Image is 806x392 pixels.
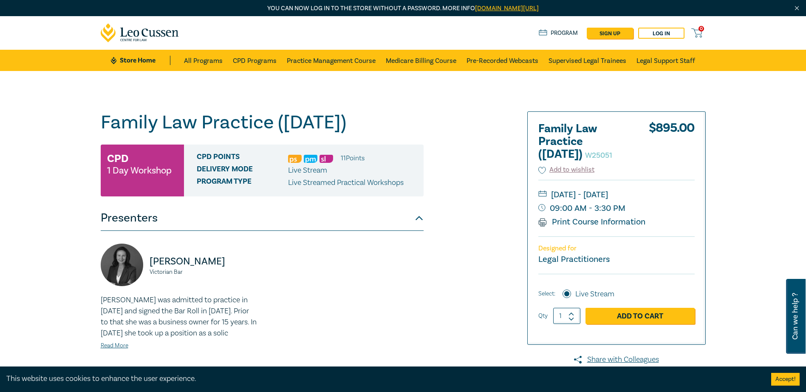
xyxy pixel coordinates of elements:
a: Supervised Legal Trainees [549,50,626,71]
div: This website uses cookies to enhance the user experience. [6,373,758,384]
a: Medicare Billing Course [386,50,456,71]
img: Substantive Law [320,155,333,163]
a: All Programs [184,50,223,71]
small: 09:00 AM - 3:30 PM [538,202,695,215]
img: Close [793,5,800,12]
a: Store Home [111,56,170,65]
p: You can now log in to the store without a password. More info [101,4,706,13]
a: [DOMAIN_NAME][URL] [475,4,539,12]
span: Select: [538,289,555,298]
span: Delivery Mode [197,165,288,176]
h2: Family Law Practice ([DATE]) [538,122,632,161]
a: Read More [101,342,128,349]
h3: CPD [107,151,128,166]
a: Pre-Recorded Webcasts [467,50,538,71]
span: CPD Points [197,153,288,164]
p: Live Streamed Practical Workshops [288,177,404,188]
p: [PERSON_NAME] was admitted to practice in [DATE] and signed the Bar Roll in [DATE]. Prior to that... [101,295,257,339]
small: [DATE] - [DATE] [538,188,695,202]
span: Program type [197,177,288,188]
small: Legal Practitioners [538,254,610,265]
a: Practice Management Course [287,50,376,71]
button: Presenters [101,205,424,231]
div: $ 895.00 [649,122,695,165]
a: Program [539,28,578,38]
small: 1 Day Workshop [107,166,172,175]
a: Legal Support Staff [636,50,695,71]
a: sign up [587,28,633,39]
a: Add to Cart [585,308,695,324]
label: Qty [538,311,548,321]
img: https://s3.ap-southeast-2.amazonaws.com/leo-cussen-store-production-content/Contacts/PANAYIOTA%20... [101,244,143,286]
a: Print Course Information [538,216,646,227]
a: Log in [638,28,684,39]
button: Add to wishlist [538,165,595,175]
input: 1 [553,308,580,324]
img: Practice Management & Business Skills [304,155,317,163]
span: 0 [699,26,704,31]
a: CPD Programs [233,50,277,71]
small: W25051 [585,151,612,160]
span: Can we help ? [791,284,799,349]
span: Live Stream [288,165,327,175]
label: Live Stream [575,289,614,300]
p: [PERSON_NAME] [150,255,257,268]
h1: Family Law Practice ([DATE]) [101,111,424,134]
button: Accept cookies [771,373,800,386]
a: Share with Colleagues [527,354,706,365]
p: Designed for [538,244,695,253]
li: 11 Point s [341,153,365,164]
img: Professional Skills [288,155,302,163]
small: Victorian Bar [150,269,257,275]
